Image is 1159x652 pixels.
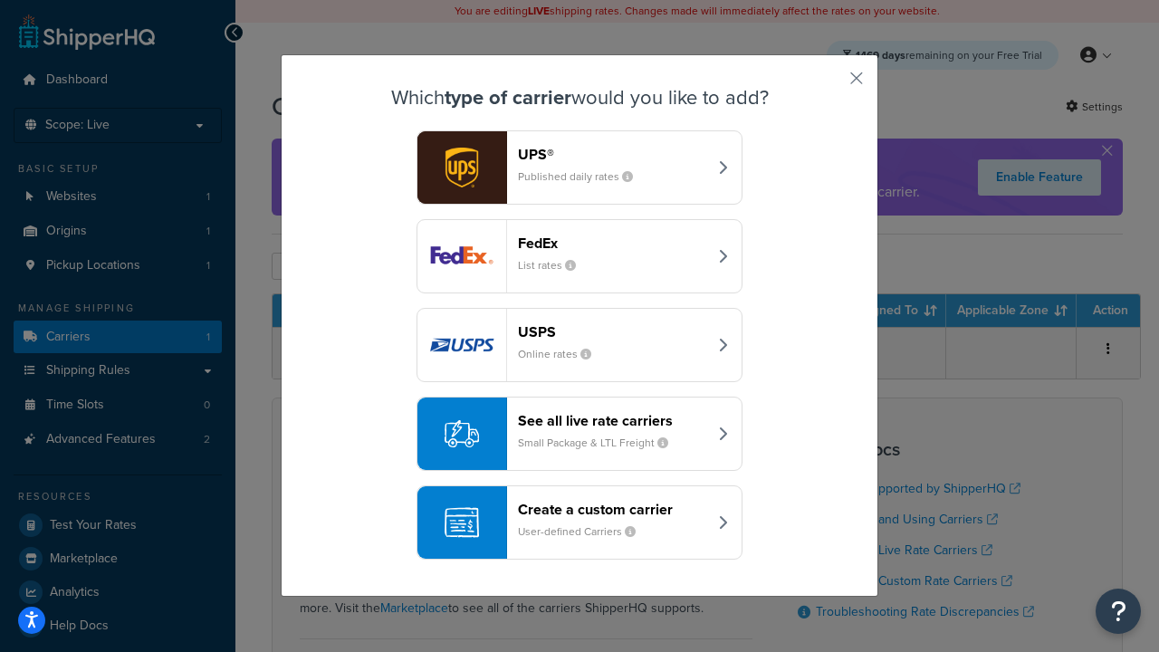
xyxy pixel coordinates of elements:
img: usps logo [417,309,506,381]
img: ups logo [417,131,506,204]
header: Create a custom carrier [518,501,707,518]
header: USPS [518,323,707,340]
small: Small Package & LTL Freight [518,435,683,451]
button: ups logoUPS®Published daily rates [417,130,742,205]
header: See all live rate carriers [518,412,707,429]
small: Published daily rates [518,168,647,185]
img: fedEx logo [417,220,506,292]
header: FedEx [518,235,707,252]
h3: Which would you like to add? [327,87,832,109]
button: Create a custom carrierUser-defined Carriers [417,485,742,560]
img: icon-carrier-custom-c93b8a24.svg [445,505,479,540]
header: UPS® [518,146,707,163]
img: icon-carrier-liverate-becf4550.svg [445,417,479,451]
button: fedEx logoFedExList rates [417,219,742,293]
strong: type of carrier [445,82,571,112]
button: See all live rate carriersSmall Package & LTL Freight [417,397,742,471]
small: List rates [518,257,590,273]
small: Online rates [518,346,606,362]
button: usps logoUSPSOnline rates [417,308,742,382]
small: User-defined Carriers [518,523,650,540]
button: Open Resource Center [1096,589,1141,634]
